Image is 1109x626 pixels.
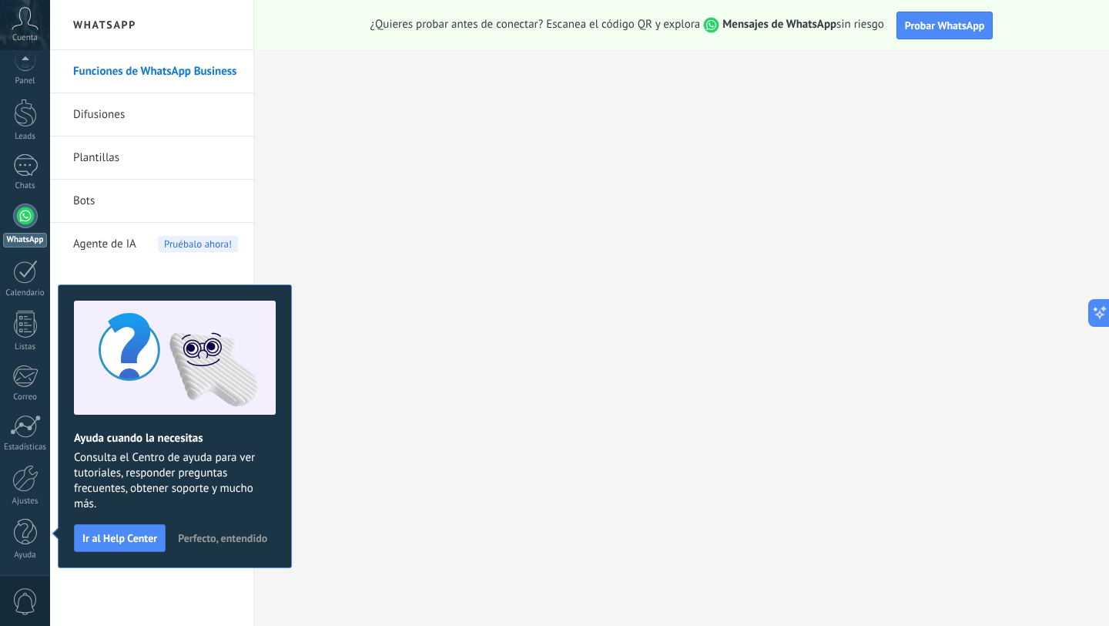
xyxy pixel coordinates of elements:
div: Chats [3,181,48,191]
div: Panel [3,76,48,86]
div: WhatsApp [3,233,47,247]
span: Consulta el Centro de ayuda para ver tutoriales, responder preguntas frecuentes, obtener soporte ... [74,450,276,512]
a: Bots [73,180,238,223]
span: Pruébalo ahora! [158,236,238,252]
span: Probar WhatsApp [905,19,985,32]
div: Calendario [3,288,48,298]
div: Estadísticas [3,443,48,453]
span: ¿Quieres probar antes de conectar? Escanea el código QR y explora sin riesgo [370,17,884,33]
span: Agente de IA [73,223,136,266]
div: Ajustes [3,496,48,507]
a: Difusiones [73,93,238,136]
div: Listas [3,342,48,352]
a: Agente de IA Pruébalo ahora! [73,223,238,266]
li: Agente de IA [50,223,253,265]
div: Leads [3,132,48,142]
button: Ir al Help Center [74,524,166,552]
span: Cuenta [12,33,38,43]
li: Bots [50,180,253,223]
span: Ir al Help Center [82,533,157,544]
span: Perfecto, entendido [178,533,267,544]
div: Ayuda [3,550,48,560]
h2: Ayuda cuando la necesitas [74,431,276,446]
div: Correo [3,392,48,402]
strong: Mensajes de WhatsApp [722,17,836,32]
li: Plantillas [50,136,253,180]
button: Probar WhatsApp [896,12,993,39]
a: Plantillas [73,136,238,180]
li: Difusiones [50,93,253,136]
li: Funciones de WhatsApp Business [50,50,253,93]
button: Perfecto, entendido [171,527,274,550]
a: Funciones de WhatsApp Business [73,50,238,93]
